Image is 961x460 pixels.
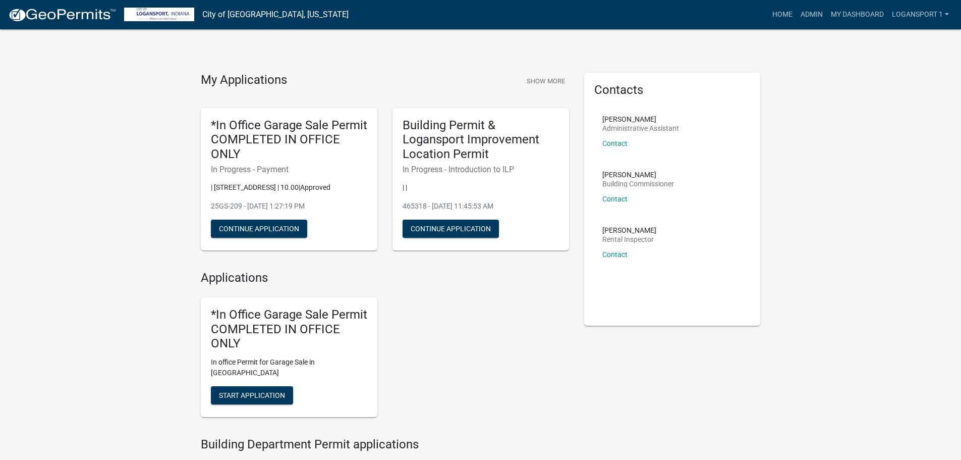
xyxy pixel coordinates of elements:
a: City of [GEOGRAPHIC_DATA], [US_STATE] [202,6,349,23]
p: [PERSON_NAME] [602,227,656,234]
img: City of Logansport, Indiana [124,8,194,21]
h5: *In Office Garage Sale Permit COMPLETED IN OFFICE ONLY [211,118,367,162]
h6: In Progress - Payment [211,165,367,174]
a: My Dashboard [827,5,888,24]
p: | [STREET_ADDRESS] | 10.00|Approved [211,182,367,193]
a: Logansport 1 [888,5,953,24]
a: Contact [602,139,628,147]
a: Contact [602,195,628,203]
button: Continue Application [211,220,307,238]
p: [PERSON_NAME] [602,116,679,123]
a: Contact [602,250,628,259]
p: Building Commissioner [602,180,674,187]
p: Administrative Assistant [602,125,679,132]
h4: Applications [201,271,569,285]
h4: Building Department Permit applications [201,437,569,452]
p: In office Permit for Garage Sale in [GEOGRAPHIC_DATA] [211,357,367,378]
h6: In Progress - Introduction to ILP [403,165,559,174]
h5: Contacts [594,83,751,97]
h5: Building Permit & Logansport Improvement Location Permit [403,118,559,162]
p: 25GS-209 - [DATE] 1:27:19 PM [211,201,367,212]
button: Start Application [211,386,293,404]
button: Show More [523,73,569,89]
a: Home [768,5,797,24]
p: [PERSON_NAME] [602,171,674,178]
h4: My Applications [201,73,287,88]
h5: *In Office Garage Sale Permit COMPLETED IN OFFICE ONLY [211,308,367,351]
p: 465318 - [DATE] 11:45:53 AM [403,201,559,212]
a: Admin [797,5,827,24]
span: Start Application [219,391,285,399]
p: | | [403,182,559,193]
p: Rental Inspector [602,236,656,243]
button: Continue Application [403,220,499,238]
